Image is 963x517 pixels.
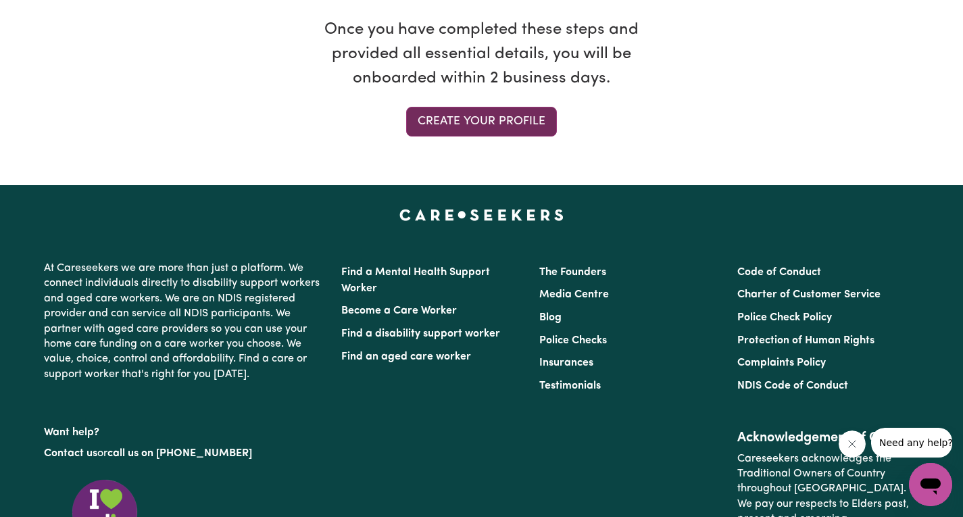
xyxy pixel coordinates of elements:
[406,107,557,137] a: Create your profile
[341,351,471,362] a: Find an aged care worker
[399,210,564,220] a: Careseekers home page
[289,18,674,91] p: Once you have completed these steps and provided all essential details, you will be onboarded wit...
[839,430,866,458] iframe: Close message
[539,312,562,323] a: Blog
[539,335,607,346] a: Police Checks
[737,358,826,368] a: Complaints Policy
[737,430,919,446] h2: Acknowledgement of Country
[44,441,325,466] p: or
[737,312,832,323] a: Police Check Policy
[44,448,97,459] a: Contact us
[737,380,848,391] a: NDIS Code of Conduct
[539,380,601,391] a: Testimonials
[341,328,500,339] a: Find a disability support worker
[737,289,881,300] a: Charter of Customer Service
[341,267,490,294] a: Find a Mental Health Support Worker
[909,463,952,506] iframe: Button to launch messaging window
[737,335,874,346] a: Protection of Human Rights
[44,420,325,440] p: Want help?
[8,9,82,20] span: Need any help?
[737,267,821,278] a: Code of Conduct
[871,428,952,458] iframe: Message from company
[539,289,609,300] a: Media Centre
[539,267,606,278] a: The Founders
[107,448,252,459] a: call us on [PHONE_NUMBER]
[341,305,457,316] a: Become a Care Worker
[44,255,325,387] p: At Careseekers we are more than just a platform. We connect individuals directly to disability su...
[539,358,593,368] a: Insurances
